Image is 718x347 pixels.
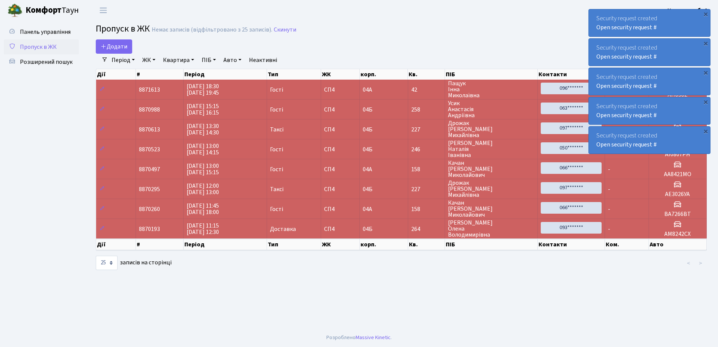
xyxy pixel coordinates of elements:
[187,142,219,157] span: [DATE] 13:00 [DATE] 14:15
[4,39,79,54] a: Пропуск в ЖК
[326,333,392,342] div: Розроблено .
[448,100,534,118] span: Усик Анастасія Андріївна
[702,127,709,135] div: ×
[608,205,610,213] span: -
[267,69,321,80] th: Тип
[363,225,373,233] span: 04Б
[270,226,296,232] span: Доставка
[589,97,710,124] div: Security request created
[363,165,372,173] span: 04А
[356,333,391,341] a: Massive Kinetic
[220,54,244,66] a: Авто
[139,86,160,94] span: 8871613
[270,127,284,133] span: Таксі
[246,54,280,66] a: Неактивні
[408,69,445,80] th: Кв.
[608,225,610,233] span: -
[96,239,136,250] th: Дії
[152,26,272,33] div: Немає записів (відфільтровано з 25 записів).
[270,186,284,192] span: Таксі
[652,171,703,178] h5: АА8421МО
[4,24,79,39] a: Панель управління
[270,87,283,93] span: Гості
[448,120,534,138] span: Дрожак [PERSON_NAME] Михайлівна
[184,69,267,80] th: Період
[649,239,707,250] th: Авто
[139,185,160,193] span: 8870295
[96,69,136,80] th: Дії
[589,127,710,154] div: Security request created
[139,106,160,114] span: 8870988
[605,239,649,250] th: Ком.
[445,239,538,250] th: ПІБ
[702,39,709,47] div: ×
[360,239,408,250] th: корп.
[448,200,534,218] span: Качан [PERSON_NAME] Миколайович
[702,10,709,18] div: ×
[596,23,657,32] a: Open security request #
[411,146,442,152] span: 246
[139,145,160,154] span: 8870523
[136,239,184,250] th: #
[187,182,219,196] span: [DATE] 12:00 [DATE] 13:00
[187,162,219,177] span: [DATE] 13:00 [DATE] 15:15
[274,26,296,33] a: Скинути
[187,102,219,117] span: [DATE] 15:15 [DATE] 16:15
[187,122,219,137] span: [DATE] 13:30 [DATE] 14:30
[267,239,321,250] th: Тип
[4,54,79,69] a: Розширений пошук
[187,202,219,216] span: [DATE] 11:45 [DATE] 18:00
[324,127,357,133] span: СП4
[20,28,71,36] span: Панель управління
[324,206,357,212] span: СП4
[408,239,445,250] th: Кв.
[20,58,72,66] span: Розширений пошук
[652,211,703,218] h5: ВА7266ВТ
[109,54,138,66] a: Період
[96,256,118,270] select: записів на сторінці
[596,111,657,119] a: Open security request #
[360,69,408,80] th: корп.
[139,125,160,134] span: 8870613
[324,107,357,113] span: СП4
[324,226,357,232] span: СП4
[94,4,113,17] button: Переключити навігацію
[702,98,709,106] div: ×
[139,205,160,213] span: 8870260
[448,220,534,238] span: [PERSON_NAME] Олена Володимирівна
[667,6,709,15] a: Консьєрж б. 4.
[270,206,283,212] span: Гості
[96,256,172,270] label: записів на сторінці
[448,180,534,198] span: Дрожак [PERSON_NAME] Михайлівна
[411,226,442,232] span: 264
[596,53,657,61] a: Open security request #
[187,222,219,236] span: [DATE] 11:15 [DATE] 12:30
[411,87,442,93] span: 42
[160,54,197,66] a: Квартира
[596,82,657,90] a: Open security request #
[96,22,150,35] span: Пропуск в ЖК
[139,165,160,173] span: 8870497
[136,69,184,80] th: #
[101,42,127,51] span: Додати
[139,225,160,233] span: 8870193
[8,3,23,18] img: logo.png
[589,68,710,95] div: Security request created
[652,231,703,238] h5: АМ8242СХ
[538,239,605,250] th: Контакти
[411,206,442,212] span: 158
[608,185,610,193] span: -
[324,146,357,152] span: СП4
[411,166,442,172] span: 158
[363,205,372,213] span: 04А
[321,239,360,250] th: ЖК
[139,54,158,66] a: ЖК
[445,69,538,80] th: ПІБ
[652,151,703,158] h5: АІ0807РН
[184,239,267,250] th: Період
[363,125,373,134] span: 04Б
[363,145,373,154] span: 04Б
[411,186,442,192] span: 227
[20,43,57,51] span: Пропуск в ЖК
